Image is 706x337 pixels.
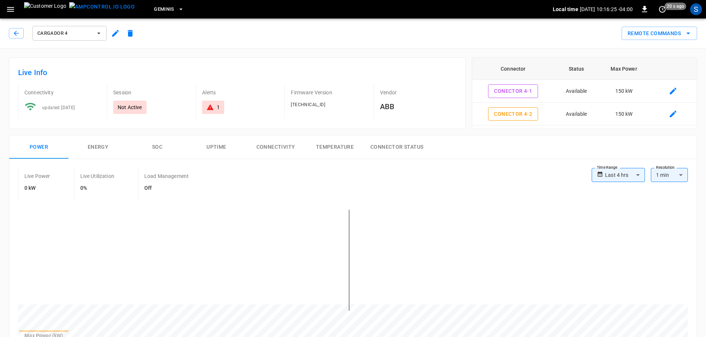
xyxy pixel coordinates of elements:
[488,107,538,121] button: Conector 4-2
[37,29,92,38] span: Cargador 4
[598,103,649,126] td: 150 kW
[651,168,688,182] div: 1 min
[364,135,429,159] button: Connector Status
[144,172,189,180] p: Load Management
[187,135,246,159] button: Uptime
[291,89,367,96] p: Firmware Version
[622,27,697,40] button: Remote Commands
[605,168,645,182] div: Last 4 hrs
[472,58,554,80] th: Connector
[42,105,75,110] span: updated [DATE]
[554,80,598,103] td: Available
[488,84,538,98] button: Conector 4-1
[580,6,633,13] p: [DATE] 10:16:25 -04:00
[18,67,457,78] h6: Live Info
[665,3,686,10] span: 20 s ago
[305,135,364,159] button: Temperature
[598,58,649,80] th: Max Power
[554,103,598,126] td: Available
[118,104,142,111] p: Not Active
[24,184,50,192] h6: 0 kW
[68,135,128,159] button: Energy
[80,184,114,192] h6: 0%
[9,135,68,159] button: Power
[656,3,668,15] button: set refresh interval
[217,104,220,111] div: 1
[554,58,598,80] th: Status
[144,184,189,192] h6: Off
[154,5,174,14] span: Geminis
[80,172,114,180] p: Live Utilization
[380,89,457,96] p: Vendor
[598,80,649,103] td: 150 kW
[554,125,598,148] td: Available
[128,135,187,159] button: SOC
[113,89,190,96] p: Session
[553,6,578,13] p: Local time
[291,102,325,107] span: [TECHNICAL_ID]
[24,172,50,180] p: Live Power
[380,101,457,112] h6: ABB
[69,2,135,11] img: ampcontrol.io logo
[202,89,279,96] p: Alerts
[24,2,66,16] img: Customer Logo
[597,165,618,171] label: Time Range
[598,125,649,148] td: 150 kW
[690,3,702,15] div: profile-icon
[622,27,697,40] div: remote commands options
[246,135,305,159] button: Connectivity
[33,26,107,41] button: Cargador 4
[151,2,187,17] button: Geminis
[472,58,697,171] table: connector table
[24,89,101,96] p: Connectivity
[656,165,675,171] label: Resolution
